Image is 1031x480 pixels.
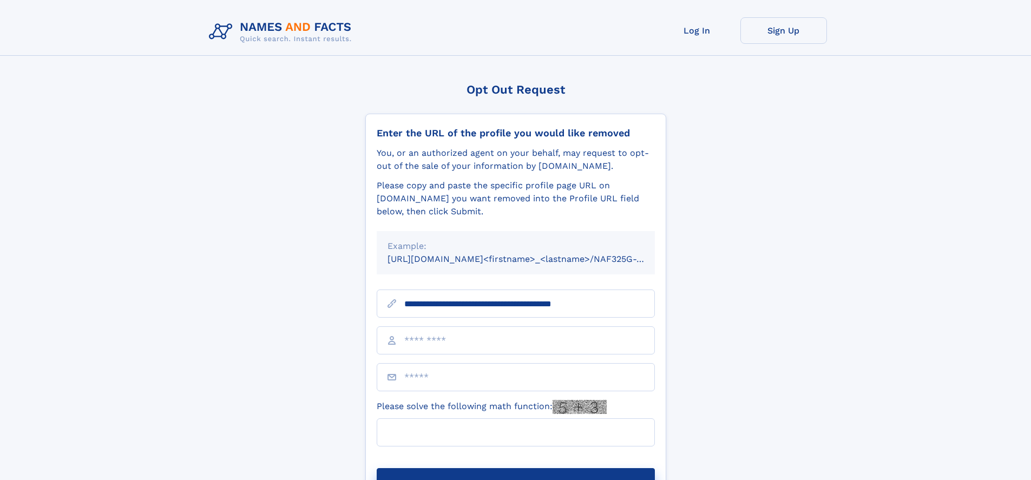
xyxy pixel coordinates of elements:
div: Example: [388,240,644,253]
div: Enter the URL of the profile you would like removed [377,127,655,139]
div: Opt Out Request [365,83,666,96]
div: Please copy and paste the specific profile page URL on [DOMAIN_NAME] you want removed into the Pr... [377,179,655,218]
a: Sign Up [740,17,827,44]
small: [URL][DOMAIN_NAME]<firstname>_<lastname>/NAF325G-xxxxxxxx [388,254,675,264]
div: You, or an authorized agent on your behalf, may request to opt-out of the sale of your informatio... [377,147,655,173]
label: Please solve the following math function: [377,400,607,414]
a: Log In [654,17,740,44]
img: Logo Names and Facts [205,17,360,47]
